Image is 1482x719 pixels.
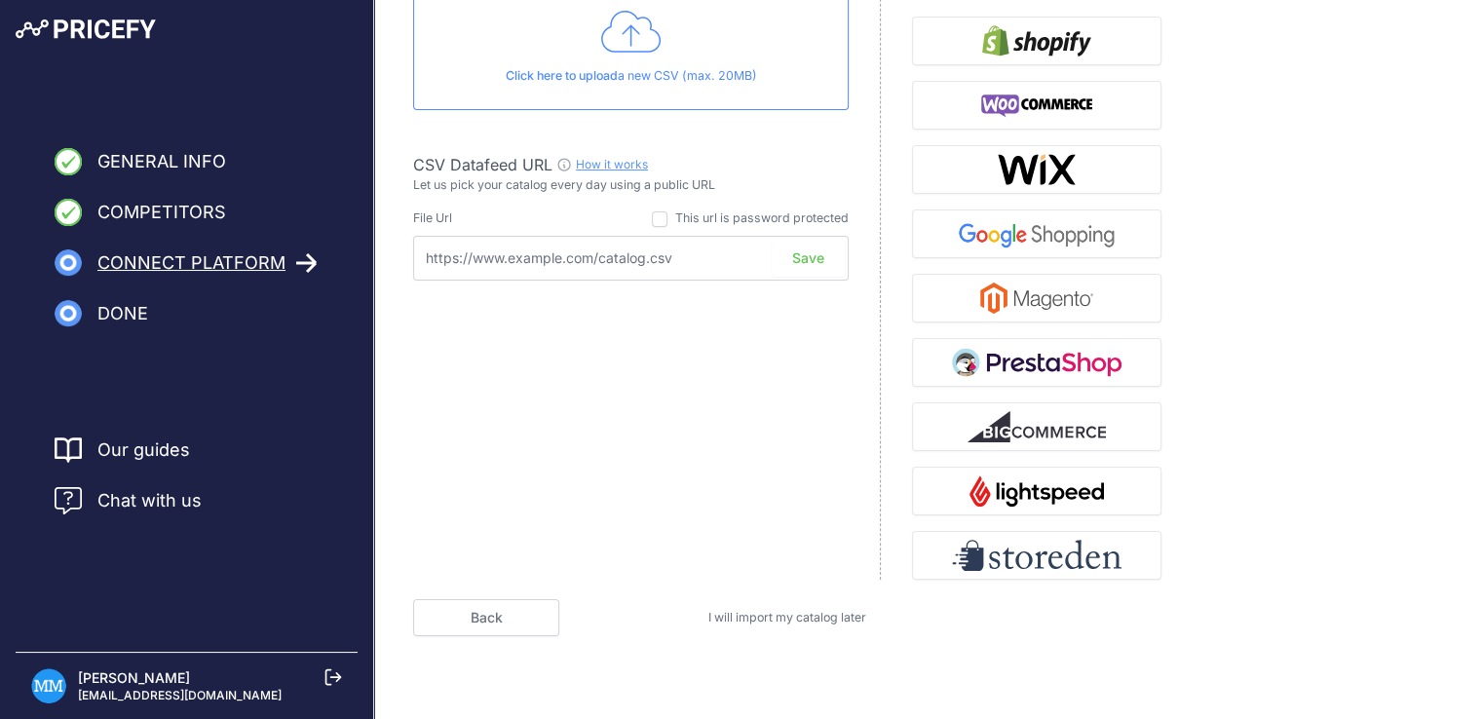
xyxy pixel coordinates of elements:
div: File Url [413,209,452,228]
span: CSV Datafeed URL [413,155,552,174]
p: [PERSON_NAME] [78,668,282,688]
a: Back [413,599,559,636]
img: Lightspeed [969,475,1103,507]
a: Our guides [97,436,190,464]
img: Pricefy Logo [16,19,156,39]
span: Competitors [97,199,226,226]
a: How it works [576,157,648,171]
img: BigCommerce [968,411,1106,442]
span: Connect Platform [97,249,285,277]
a: I will import my catalog later [708,610,866,624]
input: https://www.example.com/catalog.csv [413,236,849,281]
span: Chat with us [97,487,202,514]
img: Wix [997,154,1077,185]
p: a new CSV (max. 20MB) [430,67,832,86]
button: Save [772,240,845,277]
p: Let us pick your catalog every day using a public URL [413,176,849,195]
img: Google Shopping [952,218,1121,249]
img: PrestaShop [952,347,1121,378]
img: Magento 2 [980,283,1093,314]
img: WooCommerce [981,90,1093,121]
div: This url is password protected [675,209,849,228]
p: [EMAIL_ADDRESS][DOMAIN_NAME] [78,688,282,703]
span: General Info [97,148,226,175]
span: Click here to upload [506,68,618,83]
img: Storeden [952,540,1121,571]
span: Done [97,300,148,327]
a: Chat with us [55,487,202,514]
img: Shopify [982,25,1091,57]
